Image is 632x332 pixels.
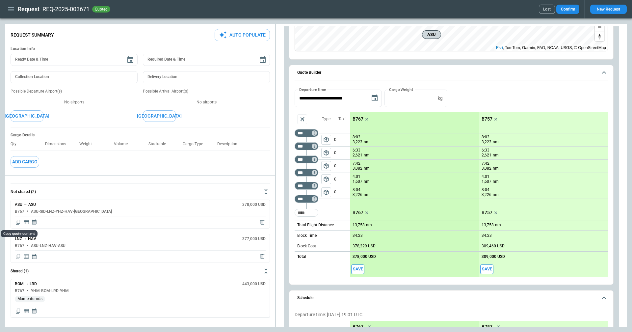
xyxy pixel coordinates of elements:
p: 34:23 [482,233,492,238]
div: Too short [295,155,318,163]
p: No airports [11,99,138,105]
p: 309,460 USD [482,244,505,249]
div: Too short [295,169,318,177]
p: nm [493,179,499,184]
span: Display quote schedule [31,253,37,260]
p: nm [364,139,370,145]
h6: B767 [15,209,24,214]
p: 0 [334,133,350,146]
h6: Quote Builder [297,70,321,75]
p: Type [322,116,330,122]
h6: Schedule [297,296,313,300]
p: 3,226 [482,192,491,198]
button: [GEOGRAPHIC_DATA] [143,110,176,122]
p: B767 [353,116,363,122]
h2: REQ-2025-003671 [42,5,90,13]
p: kg [438,96,443,101]
p: Stackable [148,142,171,147]
p: 4:01 [482,174,489,179]
div: Too short [295,195,318,203]
h6: ASU → ASU [15,203,36,207]
h6: Not shared (2) [11,190,36,194]
p: 0 [334,186,350,199]
h6: Cargo Details [11,133,270,138]
h6: ASU-SID-LNZ-YHZ-HAV-[GEOGRAPHIC_DATA] [31,209,112,214]
span: Delete quote [259,219,266,226]
h6: LNZ → HAV [15,237,36,241]
p: nm [493,192,499,198]
span: Display detailed quote content [23,219,30,226]
span: Display quote schedule [31,219,37,226]
button: Choose date [124,53,137,67]
span: package_2 [323,136,329,143]
p: Cargo Type [183,142,208,147]
span: Save this aircraft quote and copy details to clipboard [480,264,493,274]
p: 8:03 [353,135,360,140]
p: 6:33 [353,148,360,153]
div: Too short [295,142,318,150]
div: Not shared (2) [11,200,270,263]
h6: 378,000 USD [242,203,266,207]
span: Type of sector [321,187,331,197]
h6: Total [297,255,306,259]
button: Reset bearing to north [595,32,604,41]
button: Quote Builder [295,65,608,80]
p: 3,082 [353,166,362,171]
p: 1,607 [353,179,362,184]
p: 3,226 [353,192,362,198]
p: B767 [353,324,363,330]
p: Departure time: [DATE] 19:01 UTC [295,312,608,318]
p: 6:33 [482,148,489,153]
p: B757 [482,116,492,122]
button: left aligned [321,135,331,145]
p: 3,082 [482,166,491,171]
p: 2,621 [482,152,491,158]
p: 34:23 [353,233,363,238]
button: left aligned [321,161,331,171]
button: Not shared (2) [11,184,270,200]
button: [GEOGRAPHIC_DATA] [11,110,43,122]
p: Weight [79,142,97,147]
p: B757 [482,324,492,330]
button: left aligned [321,187,331,197]
p: nm [364,152,370,158]
p: 13,758 [482,223,494,228]
div: Quote Builder [295,90,608,277]
p: Taxi [338,116,346,122]
label: Cargo Weight [389,87,413,92]
span: Display quote schedule [31,308,37,315]
button: Lost [539,5,555,14]
p: Block Cost [297,243,316,249]
span: Display detailed quote content [23,253,30,260]
button: Save [351,264,364,274]
span: Delete quote [259,253,266,260]
span: Display detailed quote content [23,308,30,315]
p: B757 [482,210,492,215]
p: 309,000 USD [482,254,505,259]
p: nm [364,179,370,184]
span: Momentumds [15,296,45,301]
div: Copy quote content [1,230,38,237]
span: package_2 [323,150,329,156]
h6: Shared (1) [11,269,29,273]
span: package_2 [323,163,329,169]
button: Choose date, selected date is Sep 3, 2025 [368,92,381,105]
div: Not shared (2) [11,279,270,317]
p: 3,223 [353,139,362,145]
p: 1,607 [482,179,491,184]
h6: YHM-BOM-LRD-YHM [31,289,69,293]
button: Auto Populate [215,29,270,41]
span: Aircraft selection [297,114,307,124]
span: ASU [425,31,438,38]
span: Type of sector [321,161,331,171]
h1: Request [18,5,39,13]
div: Too short [295,182,318,190]
h6: B767 [15,244,24,248]
button: left aligned [321,174,331,184]
p: 378,229 USD [353,244,376,249]
button: Shared (1) [11,263,270,279]
p: 0 [334,173,350,186]
div: Too short [295,209,318,217]
span: quoted [93,7,109,12]
div: scrollable content [350,112,608,277]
